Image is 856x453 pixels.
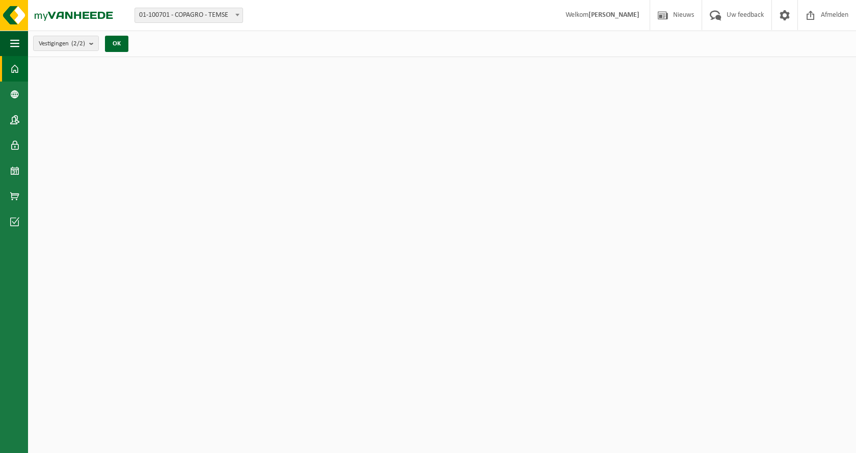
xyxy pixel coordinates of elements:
strong: [PERSON_NAME] [588,11,639,19]
span: Vestigingen [39,36,85,51]
span: 01-100701 - COPAGRO - TEMSE [135,8,243,23]
count: (2/2) [71,40,85,47]
button: OK [105,36,128,52]
button: Vestigingen(2/2) [33,36,99,51]
span: 01-100701 - COPAGRO - TEMSE [135,8,243,22]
